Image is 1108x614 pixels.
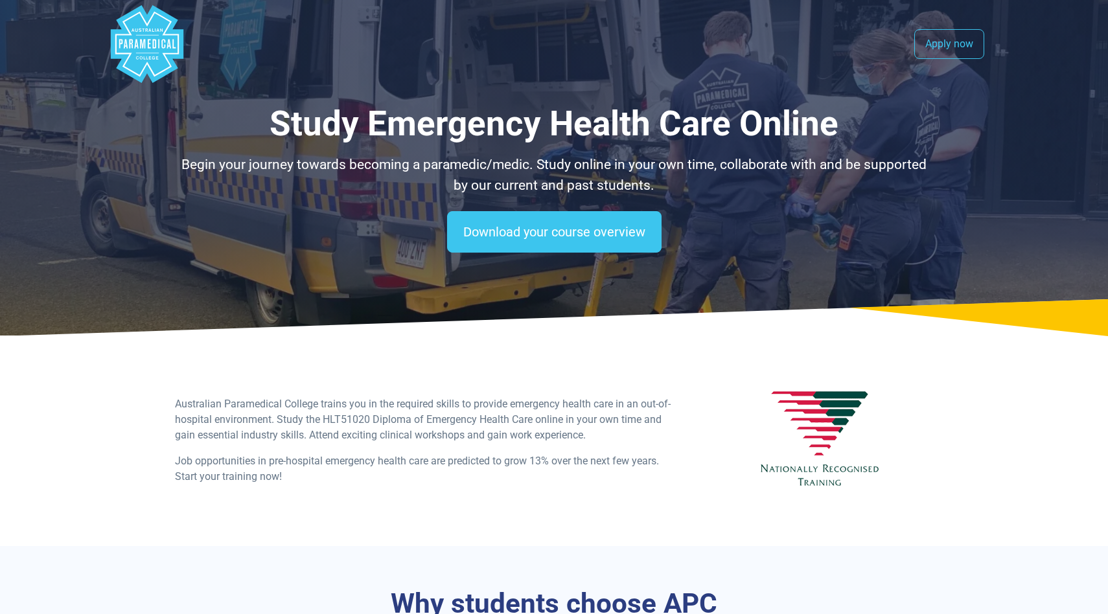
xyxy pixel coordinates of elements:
[175,104,933,144] h1: Study Emergency Health Care Online
[108,5,186,83] div: Australian Paramedical College
[175,396,675,443] p: Australian Paramedical College trains you in the required skills to provide emergency health care...
[175,155,933,196] p: Begin your journey towards becoming a paramedic/medic. Study online in your own time, collaborate...
[447,211,662,253] a: Download your course overview
[914,29,984,59] a: Apply now
[175,453,675,484] p: Job opportunities in pre-hospital emergency health care are predicted to grow 13% over the next f...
